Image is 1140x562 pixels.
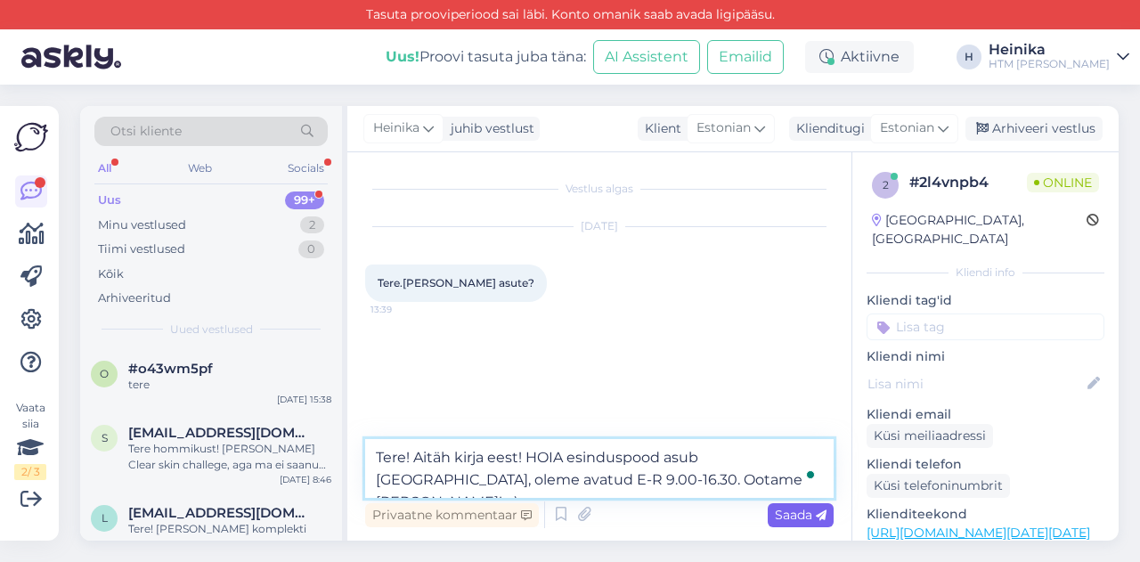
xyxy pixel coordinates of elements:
span: l [102,511,108,525]
input: Lisa nimi [867,374,1084,394]
span: 13:39 [370,303,437,316]
div: juhib vestlust [444,119,534,138]
div: 99+ [285,191,324,209]
p: Klienditeekond [867,505,1104,524]
div: Vestlus algas [365,181,834,197]
a: [URL][DOMAIN_NAME][DATE][DATE] [867,525,1090,541]
div: [DATE] 8:46 [280,473,331,486]
textarea: To enrich screen reader interactions, please activate Accessibility in Grammarly extension settings [365,439,834,498]
div: Web [184,157,216,180]
span: Otsi kliente [110,122,182,141]
div: 2 / 3 [14,464,46,480]
div: Klient [638,119,681,138]
div: [DATE] [365,218,834,234]
p: Kliendi telefon [867,455,1104,474]
button: Emailid [707,40,784,74]
a: HeinikaHTM [PERSON_NAME] [989,43,1129,71]
div: All [94,157,115,180]
span: Estonian [880,118,934,138]
b: Uus! [386,48,419,65]
div: HTM [PERSON_NAME] [989,57,1110,71]
div: Arhiveeritud [98,289,171,307]
div: Arhiveeri vestlus [965,117,1103,141]
span: #o43wm5pf [128,361,213,377]
div: Uus [98,191,121,209]
span: Saada [775,507,826,523]
div: Privaatne kommentaar [365,503,539,527]
div: H [957,45,981,69]
div: Küsi telefoninumbrit [867,474,1010,498]
div: 2 [300,216,324,234]
input: Lisa tag [867,314,1104,340]
span: Estonian [696,118,751,138]
div: tere [128,377,331,393]
div: Tere! [PERSON_NAME] komplekti kätte, aga minuni pole jõudnud veel tänane video, mis pidi tulema ü... [128,521,331,553]
button: AI Assistent [593,40,700,74]
span: Uued vestlused [170,322,253,338]
p: Kliendi tag'id [867,291,1104,310]
div: Kõik [98,265,124,283]
img: Askly Logo [14,120,48,154]
div: Aktiivne [805,41,914,73]
div: Tiimi vestlused [98,240,185,258]
div: Heinika [989,43,1110,57]
div: Kliendi info [867,265,1104,281]
p: Kliendi nimi [867,347,1104,366]
div: Tere hommikust! [PERSON_NAME] Clear skin challege, aga ma ei saanud eile videot meilile! [128,441,331,473]
div: # 2l4vnpb4 [909,172,1027,193]
span: Online [1027,173,1099,192]
div: Klienditugi [789,119,865,138]
div: Vaata siia [14,400,46,480]
div: Minu vestlused [98,216,186,234]
div: Proovi tasuta juba täna: [386,46,586,68]
span: s [102,431,108,444]
span: Tere.[PERSON_NAME] asute? [378,276,534,289]
div: [DATE] 15:38 [277,393,331,406]
div: 0 [298,240,324,258]
p: Kliendi email [867,405,1104,424]
span: Heinika [373,118,419,138]
div: [GEOGRAPHIC_DATA], [GEOGRAPHIC_DATA] [872,211,1087,248]
div: Küsi meiliaadressi [867,424,993,448]
span: ly.kotkas@gmail.com [128,505,313,521]
span: 2 [883,178,889,191]
div: Socials [284,157,328,180]
span: o [100,367,109,380]
span: sirje.puusepp2@mail.ee [128,425,313,441]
